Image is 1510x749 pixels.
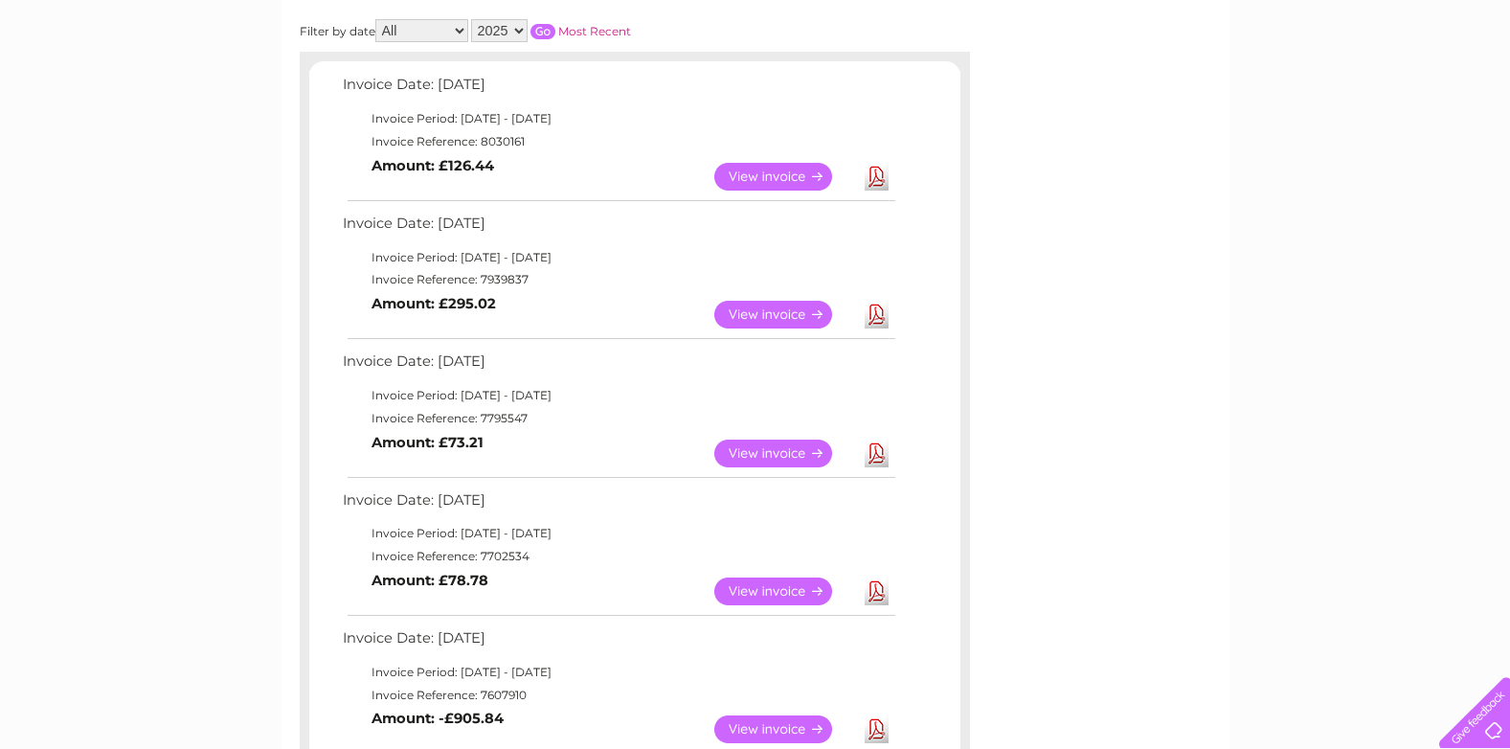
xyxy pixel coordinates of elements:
a: Log out [1447,81,1492,96]
td: Invoice Date: [DATE] [338,211,898,246]
a: Telecoms [1274,81,1332,96]
td: Invoice Reference: 8030161 [338,130,898,153]
img: logo.png [53,50,150,108]
a: View [714,301,855,329]
a: View [714,440,855,467]
td: Invoice Date: [DATE] [338,72,898,107]
a: Download [865,163,889,191]
b: Amount: £295.02 [372,295,496,312]
b: Amount: £78.78 [372,572,488,589]
a: Water [1173,81,1209,96]
a: Contact [1383,81,1430,96]
div: Clear Business is a trading name of Verastar Limited (registered in [GEOGRAPHIC_DATA] No. 3667643... [304,11,1208,93]
td: Invoice Period: [DATE] - [DATE] [338,107,898,130]
td: Invoice Date: [DATE] [338,625,898,661]
td: Invoice Period: [DATE] - [DATE] [338,384,898,407]
a: Energy [1221,81,1263,96]
a: Most Recent [558,24,631,38]
a: View [714,715,855,743]
b: Amount: -£905.84 [372,710,504,727]
a: Download [865,440,889,467]
td: Invoice Date: [DATE] [338,349,898,384]
a: Download [865,578,889,605]
td: Invoice Reference: 7795547 [338,407,898,430]
td: Invoice Reference: 7607910 [338,684,898,707]
td: Invoice Period: [DATE] - [DATE] [338,661,898,684]
a: Blog [1343,81,1371,96]
td: Invoice Period: [DATE] - [DATE] [338,522,898,545]
td: Invoice Period: [DATE] - [DATE] [338,246,898,269]
a: Download [865,715,889,743]
b: Amount: £73.21 [372,434,484,451]
a: View [714,578,855,605]
div: Filter by date [300,19,802,42]
a: 0333 014 3131 [1149,10,1281,34]
a: View [714,163,855,191]
b: Amount: £126.44 [372,157,494,174]
td: Invoice Date: [DATE] [338,488,898,523]
td: Invoice Reference: 7702534 [338,545,898,568]
td: Invoice Reference: 7939837 [338,268,898,291]
a: Download [865,301,889,329]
